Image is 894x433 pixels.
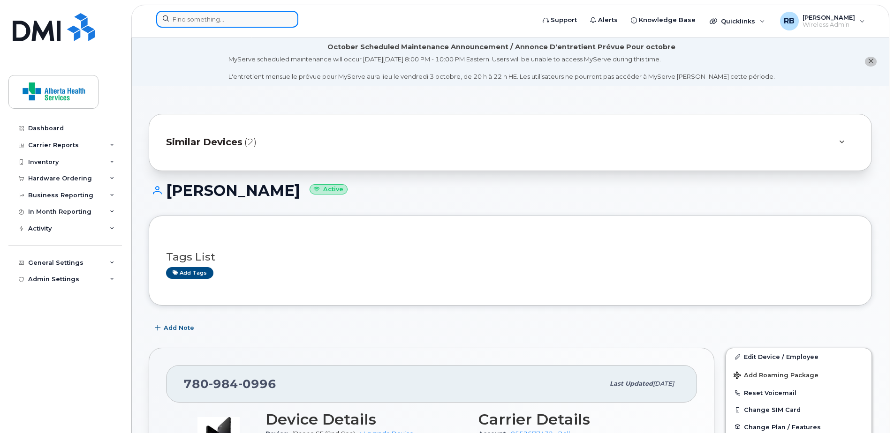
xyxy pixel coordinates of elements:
span: Add Roaming Package [734,372,818,381]
button: Change SIM Card [726,401,871,418]
button: Reset Voicemail [726,384,871,401]
h3: Tags List [166,251,855,263]
span: 0996 [238,377,276,391]
button: close notification [865,57,877,67]
span: [DATE] [653,380,674,387]
small: Active [310,184,348,195]
span: Add Note [164,323,194,332]
span: 984 [209,377,238,391]
a: Edit Device / Employee [726,348,871,365]
a: Add tags [166,267,213,279]
div: October Scheduled Maintenance Announcement / Annonce D'entretient Prévue Pour octobre [327,42,675,52]
span: Change Plan / Features [744,423,821,430]
span: 780 [183,377,276,391]
div: MyServe scheduled maintenance will occur [DATE][DATE] 8:00 PM - 10:00 PM Eastern. Users will be u... [228,55,775,81]
span: (2) [244,135,257,149]
button: Add Note [149,320,202,336]
span: Last updated [610,380,653,387]
h1: [PERSON_NAME] [149,182,872,199]
button: Add Roaming Package [726,365,871,384]
span: Similar Devices [166,135,242,149]
h3: Carrier Details [478,411,680,428]
h3: Device Details [265,411,467,428]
